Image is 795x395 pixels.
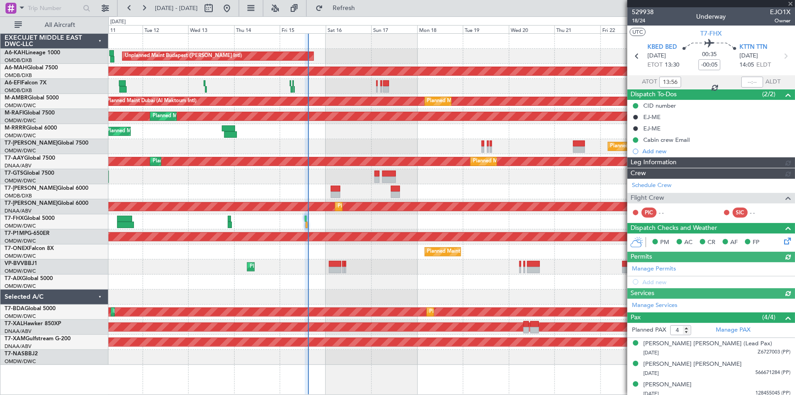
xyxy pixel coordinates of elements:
[631,312,641,323] span: Pax
[427,245,503,259] div: Planned Maint Geneva (Cointrin)
[280,25,326,33] div: Fri 15
[5,177,36,184] a: OMDW/DWC
[5,313,36,320] a: OMDW/DWC
[5,238,36,244] a: OMDW/DWC
[509,25,555,33] div: Wed 20
[730,238,738,247] span: AF
[10,18,99,32] button: All Aircraft
[5,95,59,101] a: M-AMBRGlobal 5000
[5,321,61,327] a: T7-XALHawker 850XP
[643,339,772,348] div: [PERSON_NAME] [PERSON_NAME] (Lead Pax)
[5,246,54,251] a: T7-ONEXFalcon 8X
[762,89,775,99] span: (2/2)
[697,12,726,22] div: Underway
[739,52,758,61] span: [DATE]
[647,43,677,52] span: KBED BED
[643,136,690,144] div: Cabin crew Email
[5,328,31,335] a: DNAA/ABV
[5,132,36,139] a: OMDW/DWC
[371,25,417,33] div: Sun 17
[417,25,463,33] div: Mon 18
[5,216,55,221] a: T7-FHXGlobal 5000
[5,351,38,357] a: T7-NASBBJ2
[739,61,754,70] span: 14:05
[5,276,22,281] span: T7-AIX
[665,61,679,70] span: 13:30
[311,1,366,16] button: Refresh
[427,94,517,108] div: Planned Maint Dubai (Al Maktoum Intl)
[5,201,88,206] a: T7-[PERSON_NAME]Global 6000
[5,231,27,236] span: T7-P1MP
[250,260,339,274] div: Planned Maint Dubai (Al Maktoum Intl)
[5,171,54,176] a: T7-GTSGlobal 7500
[5,336,26,342] span: T7-XAM
[5,140,88,146] a: T7-[PERSON_NAME]Global 7500
[188,25,234,33] div: Wed 13
[5,125,57,131] a: M-RRRRGlobal 6000
[701,29,722,38] span: T7-FHX
[5,253,36,260] a: OMDW/DWC
[643,113,661,121] div: EJ-ME
[631,89,677,100] span: Dispatch To-Dos
[5,50,60,56] a: A6-KAHLineage 1000
[684,238,692,247] span: AC
[5,201,57,206] span: T7-[PERSON_NAME]
[24,22,96,28] span: All Aircraft
[643,360,742,369] div: [PERSON_NAME] [PERSON_NAME]
[755,369,790,377] span: 566671284 (PP)
[647,52,666,61] span: [DATE]
[643,125,661,132] div: EJ-ME
[28,1,80,15] input: Trip Number
[770,7,790,17] span: EJO1X
[234,25,280,33] div: Thu 14
[5,65,58,71] a: A6-MAHGlobal 7500
[326,25,372,33] div: Sat 16
[716,326,750,335] a: Manage PAX
[762,312,775,322] span: (4/4)
[5,192,32,199] a: OMDB/DXB
[338,200,427,213] div: Planned Maint Dubai (Al Maktoum Intl)
[155,4,198,12] span: [DATE] - [DATE]
[632,17,654,25] span: 18/24
[643,370,659,377] span: [DATE]
[5,87,32,94] a: OMDB/DXB
[110,18,126,26] div: [DATE]
[5,80,46,86] a: A6-EFIFalcon 7X
[325,5,363,11] span: Refresh
[647,61,662,70] span: ETOT
[5,223,36,229] a: OMDW/DWC
[642,147,790,155] div: Add new
[5,156,24,161] span: T7-AAY
[5,171,23,176] span: T7-GTS
[5,306,25,312] span: T7-BDA
[5,147,36,154] a: OMDW/DWC
[643,380,692,390] div: [PERSON_NAME]
[5,125,26,131] span: M-RRRR
[5,117,36,124] a: OMDW/DWC
[702,50,717,59] span: 00:35
[125,49,242,63] div: Unplanned Maint Budapest ([PERSON_NAME] Intl)
[5,246,29,251] span: T7-ONEX
[753,238,759,247] span: FP
[429,305,519,319] div: Planned Maint Dubai (Al Maktoum Intl)
[643,349,659,356] span: [DATE]
[5,95,28,101] span: M-AMBR
[153,155,242,168] div: Planned Maint Dubai (Al Maktoum Intl)
[610,140,700,153] div: Planned Maint Dubai (Al Maktoum Intl)
[153,109,242,123] div: Planned Maint Dubai (Al Maktoum Intl)
[5,261,37,266] a: VP-BVVBBJ1
[5,261,24,266] span: VP-BVV
[5,276,53,281] a: T7-AIXGlobal 5000
[5,80,21,86] span: A6-EFI
[660,238,669,247] span: PM
[463,25,509,33] div: Tue 19
[5,110,24,116] span: M-RAFI
[5,343,31,350] a: DNAA/ABV
[5,336,71,342] a: T7-XAMGulfstream G-200
[5,358,36,365] a: OMDW/DWC
[758,348,790,356] span: Z6727003 (PP)
[756,61,771,70] span: ELDT
[113,305,203,319] div: Planned Maint Dubai (Al Maktoum Intl)
[642,78,657,87] span: ATOT
[5,208,31,214] a: DNAA/ABV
